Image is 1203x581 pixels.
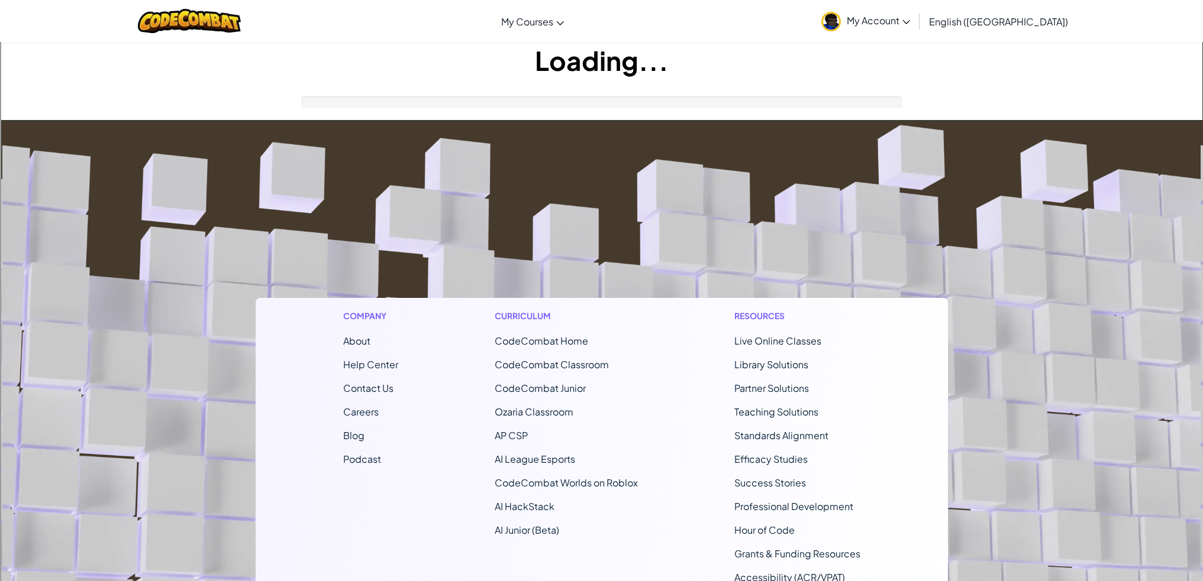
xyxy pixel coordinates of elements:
[495,5,570,37] a: My Courses
[929,15,1068,28] span: English ([GEOGRAPHIC_DATA])
[847,14,910,27] span: My Account
[923,5,1074,37] a: English ([GEOGRAPHIC_DATA])
[501,15,553,28] span: My Courses
[815,2,916,40] a: My Account
[138,9,241,33] img: CodeCombat logo
[821,12,841,31] img: avatar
